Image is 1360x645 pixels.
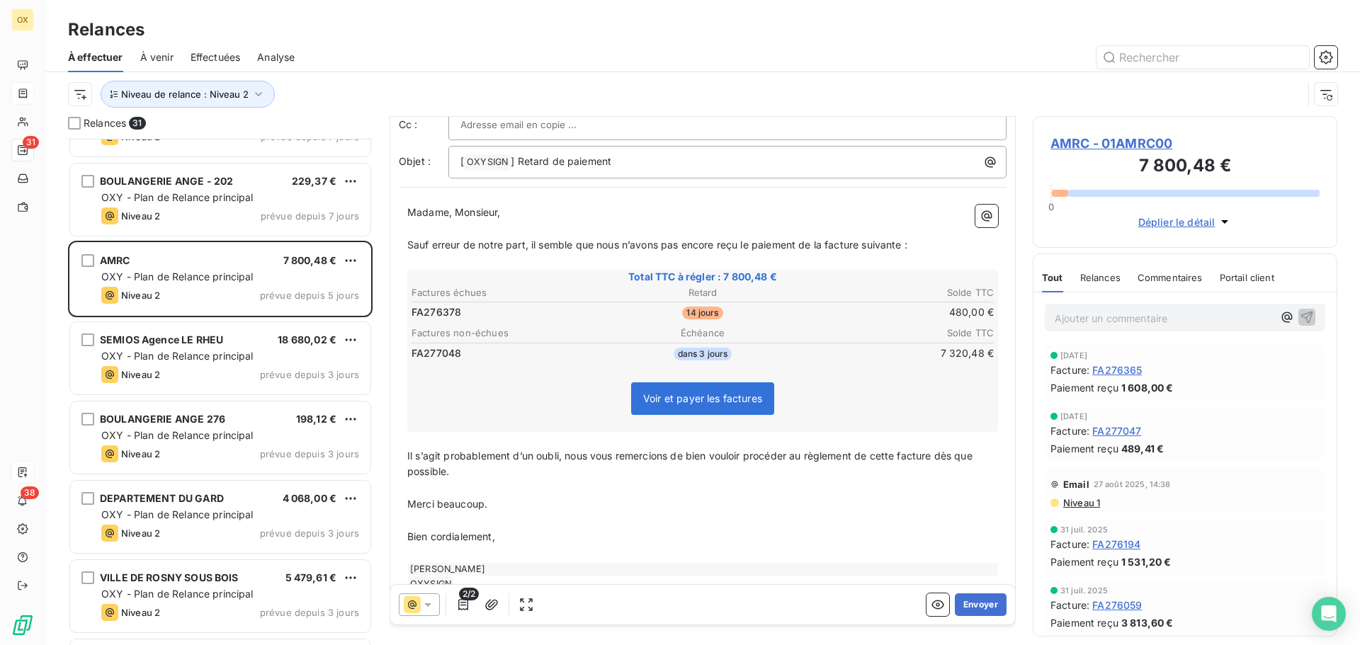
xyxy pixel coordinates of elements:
div: Open Intercom Messenger [1312,597,1346,631]
th: Solde TTC [801,285,994,300]
button: Niveau de relance : Niveau 2 [101,81,275,108]
th: Retard [606,285,799,300]
span: 31 juil. 2025 [1060,525,1108,534]
span: Paiement reçu [1050,554,1118,569]
span: Déplier le détail [1138,215,1215,229]
span: OXY - Plan de Relance principal [101,508,254,520]
span: Facture : [1050,598,1089,612]
button: Envoyer [955,593,1007,616]
div: OX [11,8,34,31]
span: 31 [129,117,145,130]
span: [ [460,155,464,167]
img: Logo LeanPay [11,614,34,637]
span: Facture : [1050,423,1089,438]
span: 0 [1048,201,1054,212]
span: 4 068,00 € [283,492,337,504]
span: 27 août 2025, 14:38 [1094,480,1171,489]
input: Rechercher [1096,46,1309,69]
td: 480,00 € [801,304,994,320]
span: Email [1063,479,1089,490]
span: 3 813,60 € [1121,615,1174,630]
span: 229,37 € [292,175,336,187]
span: 31 juil. 2025 [1060,586,1108,595]
span: Tout [1042,272,1063,283]
th: Solde TTC [801,326,994,341]
span: 489,41 € [1121,441,1164,456]
input: Adresse email en copie ... [460,114,613,135]
span: 7 800,48 € [283,254,337,266]
span: dans 3 jours [674,348,732,360]
span: ] Retard de paiement [511,155,611,167]
span: Niveau 2 [121,369,160,380]
span: OXY - Plan de Relance principal [101,588,254,600]
span: 38 [21,486,39,499]
span: Effectuées [191,50,241,64]
span: OXYSIGN [408,576,453,593]
span: Paiement reçu [1050,615,1118,630]
span: Niveau 2 [121,290,160,301]
span: Niveau 2 [121,448,160,460]
span: [DATE] [1060,412,1087,421]
span: OXY - Plan de Relance principal [101,191,254,203]
span: Relances [1080,272,1121,283]
span: Paiement reçu [1050,441,1118,456]
span: Il s’agit probablement d’un oubli, nous vous remercions de bien vouloir procéder au règlement de ... [407,450,975,478]
span: prévue depuis 3 jours [260,369,359,380]
span: BOULANGERIE ANGE - 202 [100,175,233,187]
th: Factures non-échues [411,326,604,341]
span: Total TTC à régler : 7 800,48 € [409,270,996,284]
span: FA276059 [1092,598,1142,612]
button: Déplier le détail [1134,214,1237,230]
span: Facture : [1050,363,1089,377]
th: Échéance [606,326,799,341]
span: OXY - Plan de Relance principal [101,350,254,362]
span: SEMIOS Agence LE RHEU [100,333,223,346]
span: Facture : [1050,537,1089,552]
span: AMRC [100,254,130,266]
span: FA277047 [1092,423,1141,438]
span: prévue depuis 7 jours [261,210,359,222]
span: Niveau 2 [121,527,160,539]
span: 5 479,61 € [285,571,337,583]
td: FA277048 [411,346,604,361]
span: Madame, Monsieur, [407,206,501,218]
span: OXYSIGN [465,154,510,171]
span: Paiement reçu [1050,380,1118,395]
span: FA276194 [1092,537,1140,552]
span: Commentaires [1138,272,1203,283]
span: Objet : [399,155,431,167]
span: 1 608,00 € [1121,380,1174,395]
span: 198,12 € [296,413,336,425]
span: DEPARTEMENT DU GARD [100,492,224,504]
h3: 7 800,48 € [1050,153,1320,181]
span: AMRC - 01AMRC00 [1050,134,1320,153]
span: 18 680,02 € [278,333,336,346]
span: À effectuer [68,50,123,64]
span: OXY - Plan de Relance principal [101,429,254,441]
span: FA276365 [1092,363,1142,377]
span: OXY - Plan de Relance principal [101,270,254,282]
span: Bien cordialement, [407,530,495,542]
span: [DATE] [1060,351,1087,360]
span: À venir [140,50,174,64]
span: Niveau 2 [121,607,160,618]
span: Niveau 1 [1062,497,1100,508]
label: Cc : [399,118,448,132]
span: prévue depuis 3 jours [260,448,359,460]
span: FA276378 [412,305,461,319]
span: Niveau de relance : Niveau 2 [121,89,249,100]
span: 2/2 [459,588,479,600]
span: VILLE DE ROSNY SOUS BOIS [100,571,239,583]
span: Portail client [1220,272,1274,283]
span: Merci beaucoup. [407,498,487,510]
span: prévue depuis 3 jours [260,527,359,539]
span: prévue depuis 5 jours [260,290,359,301]
th: Factures échues [411,285,604,300]
td: 7 320,48 € [801,346,994,361]
span: 31 [23,136,39,149]
span: prévue depuis 3 jours [260,607,359,618]
div: grid [68,139,373,645]
span: BOULANGERIE ANGE 276 [100,413,225,425]
span: 14 jours [682,307,722,319]
span: 1 531,20 € [1121,554,1172,569]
